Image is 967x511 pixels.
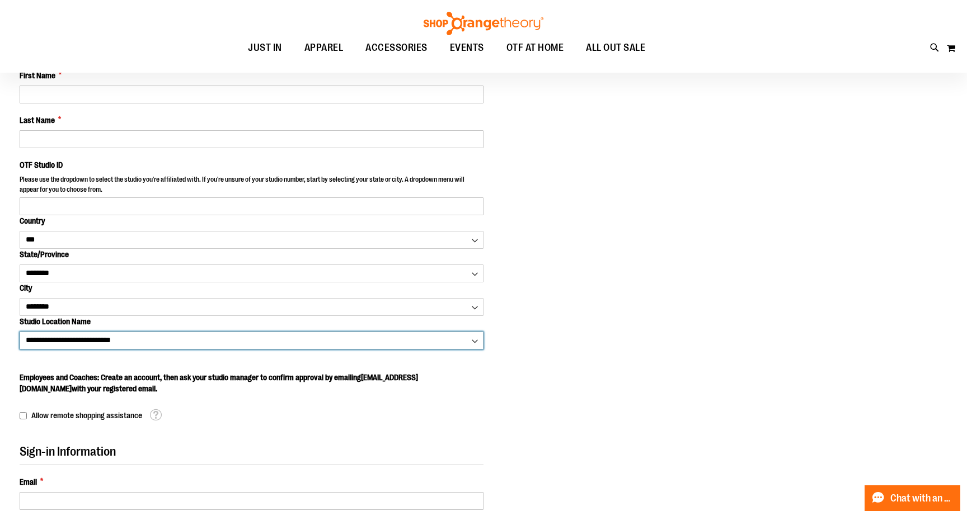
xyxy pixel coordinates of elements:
button: Chat with an Expert [865,485,961,511]
span: EVENTS [450,35,484,60]
span: ALL OUT SALE [586,35,645,60]
span: Employees and Coaches: Create an account, then ask your studio manager to confirm approval by ema... [20,373,418,393]
span: Sign-in Information [20,444,116,458]
span: JUST IN [248,35,282,60]
span: First Name [20,70,55,81]
span: Chat with an Expert [890,493,954,504]
span: Email [20,476,37,488]
span: Country [20,216,45,225]
span: OTF AT HOME [506,35,564,60]
span: Studio Location Name [20,317,91,326]
img: Shop Orangetheory [422,12,545,35]
span: City [20,283,32,292]
span: Last Name [20,115,55,126]
span: Allow remote shopping assistance [31,411,142,420]
p: Please use the dropdown to select the studio you're affiliated with. If you're unsure of your stu... [20,175,483,197]
span: APPAREL [304,35,344,60]
span: OTF Studio ID [20,160,63,169]
span: ACCESSORIES [365,35,428,60]
span: State/Province [20,250,69,259]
